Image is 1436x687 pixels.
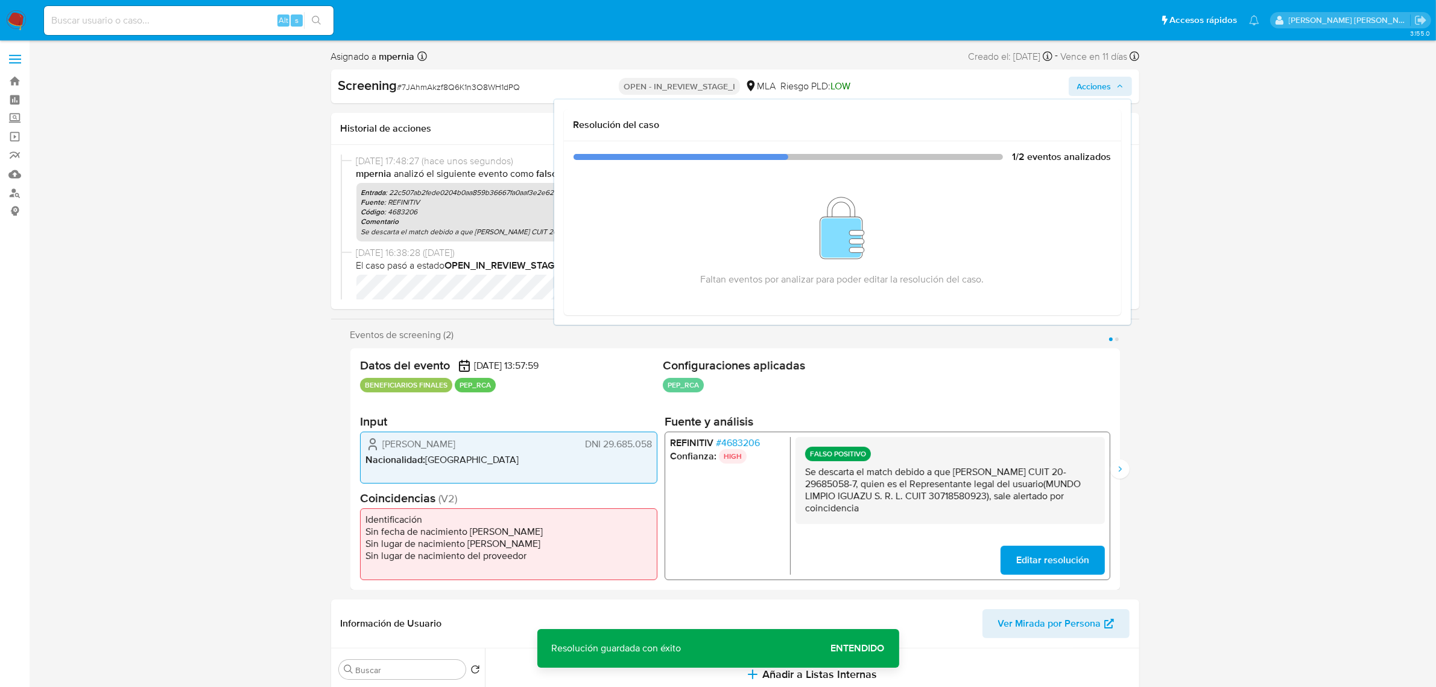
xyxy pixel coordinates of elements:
[361,207,1120,217] p: : 4683206
[341,123,1130,135] h1: Historial de acciones
[998,609,1101,638] span: Ver Mirada por Persona
[1069,77,1132,96] button: Acciones
[361,206,385,217] b: Código
[1055,48,1058,65] span: -
[578,273,1107,286] p: Faltan eventos por analizar para poder editar la resolución del caso.
[295,14,299,26] span: s
[1169,14,1237,27] span: Accesos rápidos
[1249,15,1259,25] a: Notificaciones
[1414,14,1427,27] a: Salir
[361,187,386,198] b: Entrada
[344,665,353,674] button: Buscar
[356,167,392,181] b: mpernia
[44,13,334,28] input: Buscar usuario o caso...
[745,80,776,93] div: MLA
[982,609,1130,638] button: Ver Mirada por Persona
[279,14,288,26] span: Alt
[361,197,1120,207] p: : REFINITIV
[341,618,442,630] h1: Información de Usuario
[331,50,415,63] span: Asignado a
[338,75,397,95] b: Screening
[830,79,850,93] span: LOW
[356,155,1125,168] span: [DATE] 17:48:27 (hace unos segundos)
[361,227,1120,237] p: Se descarta el match debido a que [PERSON_NAME] CUIT 20-29685058-7, quien es el Representante leg...
[1013,151,1112,163] h1: 1/2 eventos analizados
[1077,77,1112,96] span: Acciones
[968,48,1052,65] div: Creado el: [DATE]
[574,119,1112,131] h1: Resolución del caso
[361,188,1120,197] p: : 22c507ab2fede0204b0aa859b36667fa0aaf3e2e6216c58f237b43f86f0de1c4
[377,50,415,63] b: mpernia
[397,81,520,93] span: # 7JAhmAkzf8Q6K1n3O8WH1dPQ
[470,665,480,678] button: Volver al orden por defecto
[619,78,740,95] p: OPEN - IN_REVIEW_STAGE_I
[304,12,329,29] button: search-icon
[356,246,1125,260] span: [DATE] 16:38:28 ([DATE])
[356,665,461,676] input: Buscar
[394,167,534,181] span: Analizó el siguiente evento como
[1289,14,1411,26] p: mayra.pernia@mercadolibre.com
[361,216,399,227] b: Comentario
[445,258,568,272] b: OPEN_IN_REVIEW_STAGE_I
[356,259,1125,272] span: El caso pasó a estado por
[820,197,865,260] img: case-resolution-lock-icon
[361,197,385,208] b: Fuente
[1060,50,1127,63] span: Vence en 11 días
[356,167,1125,181] p: . Se agregó a previous match .
[780,80,850,93] span: Riesgo PLD:
[537,167,594,181] b: Falso positivo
